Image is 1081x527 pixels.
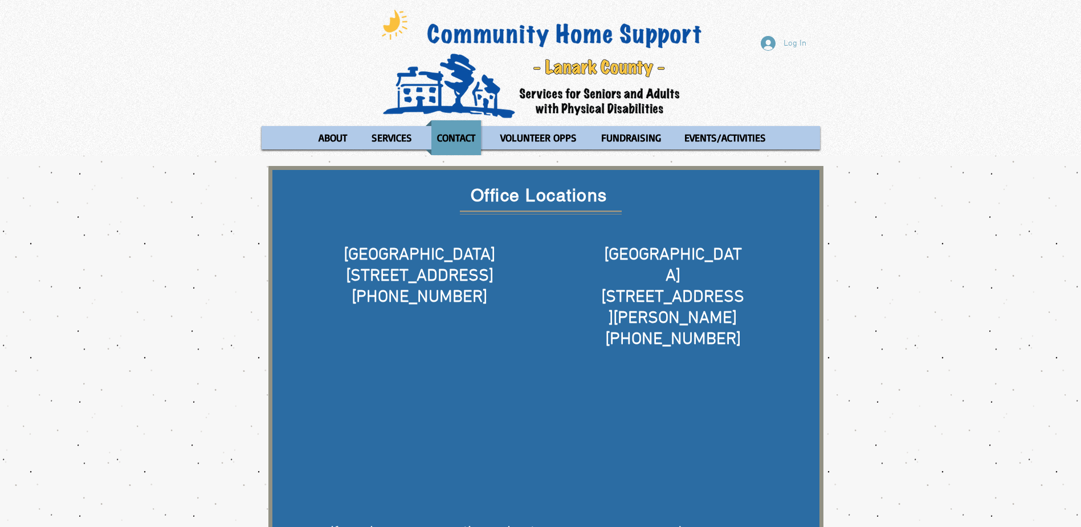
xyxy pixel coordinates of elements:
a: ABOUT [307,120,358,155]
a: EVENTS/ACTIVITIES [674,120,777,155]
button: Log In [753,33,814,54]
a: VOLUNTEER OPPS [489,120,588,155]
p: CONTACT [432,120,480,155]
span: [STREET_ADDRESS] [346,266,493,287]
p: SERVICES [366,120,417,155]
nav: Site [262,120,820,155]
p: VOLUNTEER OPPS [495,120,582,155]
p: FUNDRAISING [596,120,666,155]
span: Office Locations [471,185,607,205]
p: ABOUT [313,120,352,155]
span: [GEOGRAPHIC_DATA] [344,245,495,266]
span: [PHONE_NUMBER] [352,287,487,308]
span: [PHONE_NUMBER] [605,329,741,350]
span: Log In [780,38,810,50]
p: EVENTS/ACTIVITIES [679,120,771,155]
span: [GEOGRAPHIC_DATA] [604,245,742,287]
a: FUNDRAISING [590,120,671,155]
span: [STREET_ADDRESS][PERSON_NAME] [601,287,744,329]
a: SERVICES [361,120,423,155]
a: CONTACT [426,120,487,155]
